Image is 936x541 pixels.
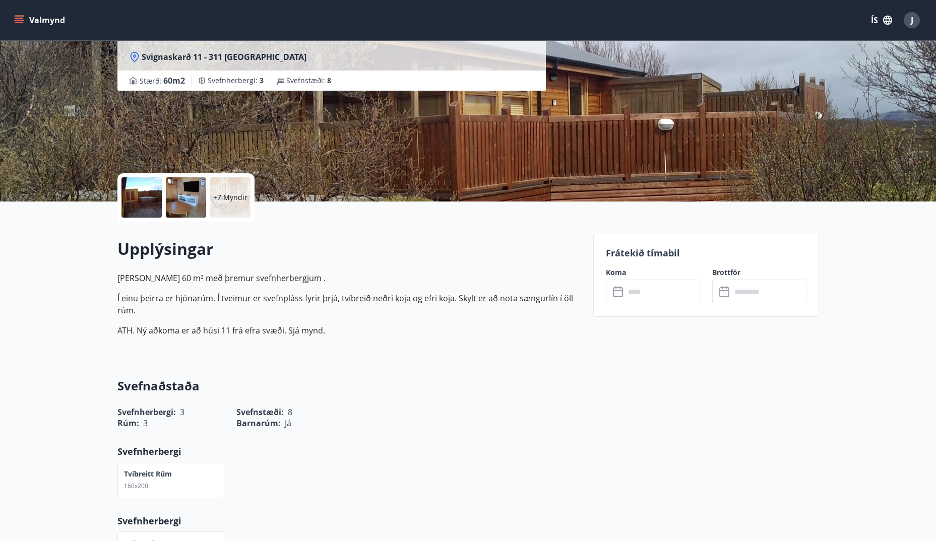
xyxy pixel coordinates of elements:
button: J [900,8,924,32]
p: Frátekið tímabil [606,246,806,259]
p: Tvíbreitt rúm [124,469,172,479]
span: 3 [260,76,264,85]
span: J [911,15,913,26]
span: Svefnstæði : [286,76,331,86]
span: Svignaskarð 11 - 311 [GEOGRAPHIC_DATA] [142,51,306,62]
p: [PERSON_NAME] 60 m² með þremur svefn­herbergjum . [117,272,581,284]
span: 60 m2 [163,75,185,86]
span: Svefnherbergi : [208,76,264,86]
p: Svefnherbergi [117,445,581,458]
button: ÍS [865,11,898,29]
span: Stærð : [140,75,185,87]
span: 8 [327,76,331,85]
span: 160x200 [124,482,148,490]
span: Barnarúm : [236,418,281,429]
p: +7 Myndir [213,192,247,202]
h3: Svefnaðstaða [117,377,581,394]
label: Koma [606,267,700,278]
button: menu [12,11,69,29]
p: Í einu þeirra er hjóna­rúm. Í tveimur er svefn­pláss fyrir þrjá, tví­breið neðri koja og efri koj... [117,292,581,316]
span: Rúm : [117,418,139,429]
span: 3 [143,418,148,429]
label: Brottför [712,267,806,278]
span: Já [285,418,291,429]
h2: Upplýsingar [117,238,581,260]
p: ATH. Ný aðkoma er að húsi 11 frá efra svæði. Sjá mynd. [117,324,581,336]
p: Svefnherbergi [117,514,581,527]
